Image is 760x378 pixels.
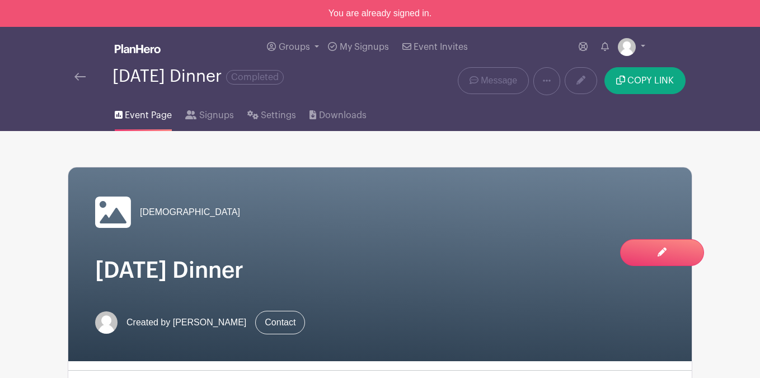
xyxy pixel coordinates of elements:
[125,109,172,122] span: Event Page
[112,67,284,86] div: [DATE] Dinner
[398,27,472,67] a: Event Invites
[458,67,529,94] a: Message
[255,311,305,334] a: Contact
[618,38,636,56] img: default-ce2991bfa6775e67f084385cd625a349d9dcbb7a52a09fb2fda1e96e2d18dcdb.png
[279,43,310,52] span: Groups
[340,43,389,52] span: My Signups
[185,95,233,131] a: Signups
[74,73,86,81] img: back-arrow-29a5d9b10d5bd6ae65dc969a981735edf675c4d7a1fe02e03b50dbd4ba3cdb55.svg
[95,311,118,334] img: default-ce2991bfa6775e67f084385cd625a349d9dcbb7a52a09fb2fda1e96e2d18dcdb.png
[309,95,366,131] a: Downloads
[604,67,686,94] button: COPY LINK
[627,76,674,85] span: COPY LINK
[247,95,296,131] a: Settings
[126,316,246,329] span: Created by [PERSON_NAME]
[199,109,234,122] span: Signups
[140,206,240,219] span: [DEMOGRAPHIC_DATA]
[115,95,172,131] a: Event Page
[261,109,296,122] span: Settings
[319,109,367,122] span: Downloads
[115,44,161,53] img: logo_white-6c42ec7e38ccf1d336a20a19083b03d10ae64f83f12c07503d8b9e83406b4c7d.svg
[262,27,323,67] a: Groups
[226,70,284,85] span: Completed
[323,27,393,67] a: My Signups
[481,74,517,87] span: Message
[95,257,665,284] h1: [DATE] Dinner
[414,43,468,52] span: Event Invites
